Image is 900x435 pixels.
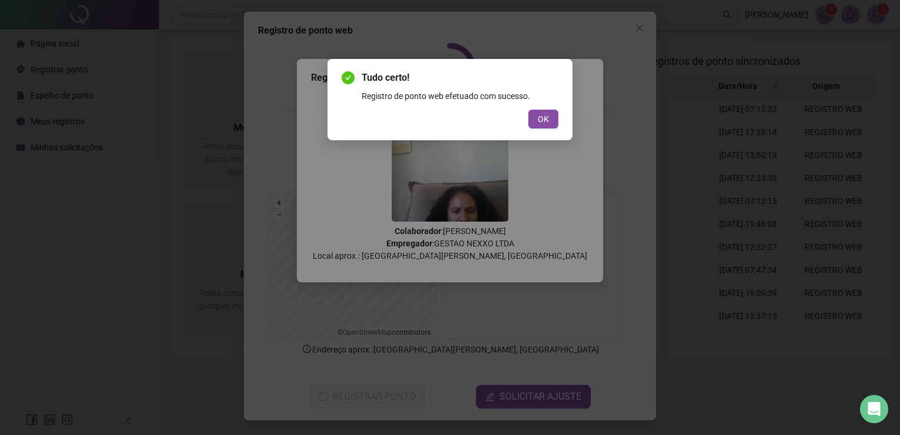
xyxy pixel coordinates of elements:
[860,395,888,423] div: Open Intercom Messenger
[362,90,558,103] div: Registro de ponto web efetuado com sucesso.
[362,71,558,85] span: Tudo certo!
[538,113,549,126] span: OK
[342,71,355,84] span: check-circle
[528,110,558,128] button: OK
